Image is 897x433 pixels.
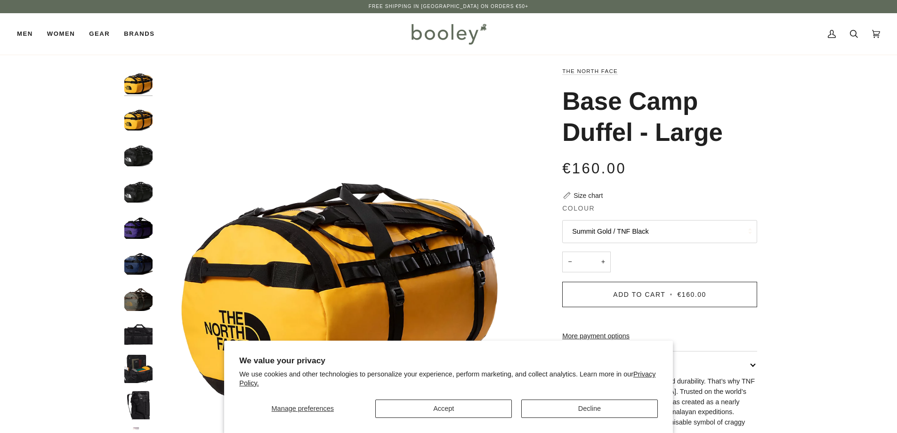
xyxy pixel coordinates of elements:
[596,252,611,273] button: +
[574,191,603,201] div: Size chart
[239,370,655,387] a: Privacy Policy.
[272,405,334,412] span: Manage preferences
[124,102,153,131] img: The North Face Base Camp Duffel - Large Summit Gold / TNF Black - Booley Galway
[562,68,618,74] a: The North Face
[375,400,512,418] button: Accept
[562,220,757,243] button: Summit Gold / TNF Black
[40,13,82,55] a: Women
[562,160,626,177] span: €160.00
[562,86,750,148] h1: Base Camp Duffel - Large
[124,66,153,94] img: The North Face Base Camp Duffel - Large Summit Gold / TNF Black A - Booley Galway
[562,204,595,213] span: Colour
[239,400,366,418] button: Manage preferences
[124,319,153,347] img: The North Face Base Camp Duffel - Large TNF Black / TNF White - Booley Galway
[117,13,162,55] a: Brands
[668,291,675,298] span: •
[89,29,110,39] span: Gear
[239,370,658,388] p: We use cookies and other technologies to personalize your experience, perform marketing, and coll...
[562,252,577,273] button: −
[562,252,611,273] input: Quantity
[17,29,33,39] span: Men
[239,356,658,366] h2: We value your privacy
[124,391,153,419] img: The North Face Base Camp Duffel - Large TNF Black / TNF White - Booley Galway
[124,246,153,275] img: The North Face Base Camp Duffel - Large Summit Navy / TNF Black / NPF - Booley Galway
[124,174,153,203] img: The North Face Base Camp Duffel - Large TNF Black / TNF White - Booley Galway
[17,13,40,55] a: Men
[124,211,153,239] img: The North Face Base Camp Duffel - Peak Purple / TNF Black - Booley Galway
[82,13,117,55] a: Gear
[124,283,153,311] img: The North Face Base Camp Duffel - Large New Taupe Green / Smokey Brown / Utility Brown - Booley G...
[562,282,757,307] button: Add to Cart • €160.00
[47,29,75,39] span: Women
[124,29,154,39] span: Brands
[124,138,153,166] img: The North Face Base Camp Duffel - Large TNF Black / TNF White A - Booley Galway
[369,3,528,10] p: Free Shipping in [GEOGRAPHIC_DATA] on Orders €50+
[124,355,153,383] img: The North Face Base Camp Duffel - Large TNF Black / TNF White - Booley Galway
[562,331,757,342] a: More payment options
[407,20,490,48] img: Booley
[678,291,706,298] span: €160.00
[521,400,658,418] button: Decline
[613,291,665,298] span: Add to Cart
